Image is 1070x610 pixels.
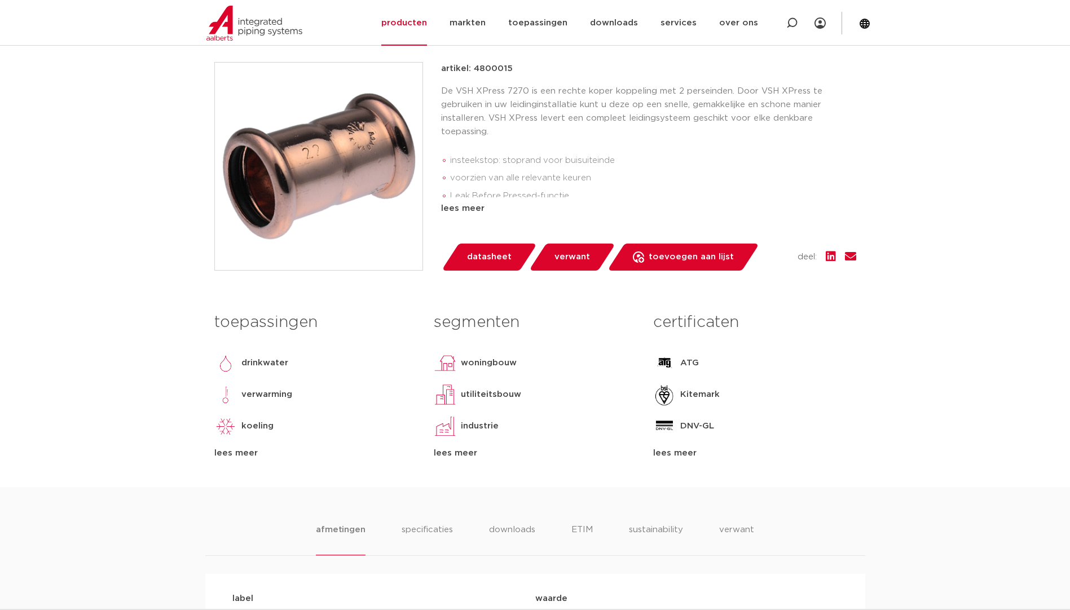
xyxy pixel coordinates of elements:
[434,383,456,406] img: utiliteitsbouw
[653,311,856,334] h3: certificaten
[461,419,499,433] p: industrie
[214,447,417,460] div: lees meer
[653,447,856,460] div: lees meer
[535,592,838,605] p: waarde
[434,311,636,334] h3: segmenten
[434,415,456,437] img: industrie
[441,62,513,76] p: artikel: 4800015
[450,152,856,170] li: insteekstop: stoprand voor buisuiteinde
[680,419,714,433] p: DNV-GL
[653,383,676,406] img: Kitemark
[441,85,856,139] p: De VSH XPress 7270 is een rechte koper koppeling met 2 perseinden. Door VSH XPress te gebruiken i...
[461,356,517,370] p: woningbouw
[316,523,365,555] li: afmetingen
[241,419,274,433] p: koeling
[653,415,676,437] img: DNV-GL
[653,352,676,374] img: ATG
[629,523,683,555] li: sustainability
[241,388,292,401] p: verwarming
[554,248,590,266] span: verwant
[467,248,512,266] span: datasheet
[434,447,636,460] div: lees meer
[649,248,734,266] span: toevoegen aan lijst
[215,63,422,270] img: Product Image for VSH XPress Koper rechte koppeling FF 15
[798,250,817,264] span: deel:
[489,523,535,555] li: downloads
[450,187,856,205] li: Leak Before Pressed-functie
[434,352,456,374] img: woningbouw
[214,352,237,374] img: drinkwater
[680,388,720,401] p: Kitemark
[461,388,521,401] p: utiliteitsbouw
[680,356,699,370] p: ATG
[232,592,535,605] p: label
[214,383,237,406] img: verwarming
[571,523,593,555] li: ETIM
[241,356,288,370] p: drinkwater
[441,202,856,215] div: lees meer
[402,523,453,555] li: specificaties
[529,244,615,271] a: verwant
[450,169,856,187] li: voorzien van alle relevante keuren
[441,244,537,271] a: datasheet
[214,415,237,437] img: koeling
[719,523,754,555] li: verwant
[214,311,417,334] h3: toepassingen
